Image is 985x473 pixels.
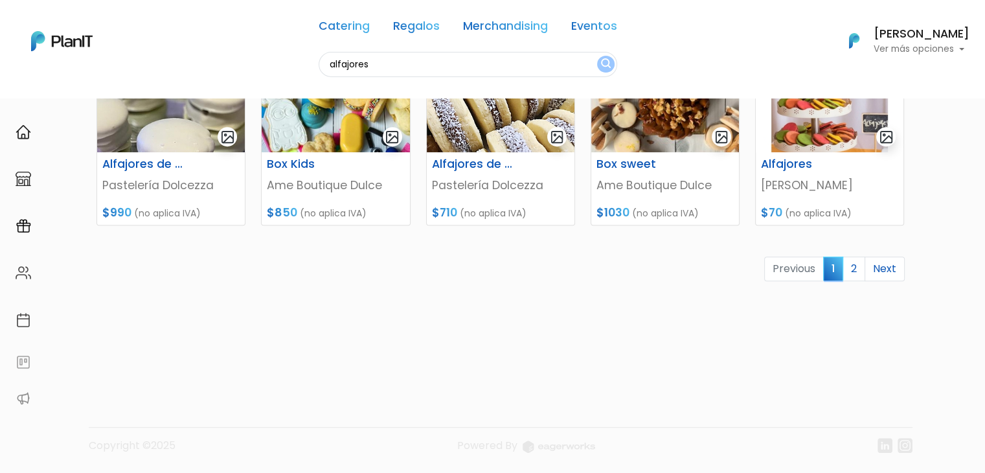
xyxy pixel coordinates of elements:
[220,194,246,210] i: send
[840,27,868,55] img: PlanIt Logo
[761,177,898,194] p: [PERSON_NAME]
[898,438,912,453] img: instagram-7ba2a2629254302ec2a9470e65da5de918c9f3c9a63008f8abed3140a32961bf.svg
[879,130,894,144] img: gallery-light
[589,157,691,171] h6: Box sweet
[523,441,595,453] img: logo_eagerworks-044938b0bf012b96b195e05891a56339191180c2d98ce7df62ca656130a436fa.svg
[96,38,245,225] a: gallery-light Alfajores de chocolate blanco Pastelería Dolcezza $990 (no aplica IVA)
[843,257,865,281] a: 2
[823,257,843,281] span: 1
[31,31,93,51] img: PlanIt Logo
[457,438,595,463] a: Powered By
[198,194,220,210] i: insert_emoticon
[832,24,969,58] button: PlanIt Logo [PERSON_NAME] Ver más opciones
[45,105,83,116] strong: PLAN IT
[432,177,569,194] p: Pastelería Dolcezza
[102,205,131,220] span: $990
[220,130,235,144] img: gallery-light
[267,177,404,194] p: Ame Boutique Dulce
[16,218,31,234] img: campaigns-02234683943229c281be62815700db0a1741e53638e28bf9629b52c665b00959.svg
[16,312,31,328] img: calendar-87d922413cdce8b2cf7b7f5f62616a5cf9e4887200fb71536465627b3292af00.svg
[393,21,440,36] a: Regalos
[753,157,855,171] h6: Alfajores
[16,354,31,370] img: feedback-78b5a0c8f98aac82b08bfc38622c3050aee476f2c9584af64705fc4e61158814.svg
[134,207,201,220] span: (no aplica IVA)
[267,205,297,220] span: $850
[596,205,629,220] span: $1030
[67,197,198,210] span: ¡Escríbenos!
[874,29,969,40] h6: [PERSON_NAME]
[34,91,228,172] div: PLAN IT Ya probaste PlanitGO? Vas a poder automatizarlas acciones de todo el año. Escribinos para...
[319,21,370,36] a: Catering
[16,391,31,406] img: partners-52edf745621dab592f3b2c58e3bca9d71375a7ef29c3b500c9f145b62cc070d4.svg
[300,207,367,220] span: (no aplica IVA)
[601,58,611,71] img: search_button-432b6d5273f82d61273b3651a40e1bd1b912527efae98b1b7a1b2c0702e16a8d.svg
[591,38,740,225] a: gallery-light Box sweet Ame Boutique Dulce $1030 (no aplica IVA)
[426,38,575,225] a: gallery-light Alfajores de maicena Pastelería Dolcezza $710 (no aplica IVA)
[16,124,31,140] img: home-e721727adea9d79c4d83392d1f703f7f8bce08238fde08b1acbfd93340b81755.svg
[432,205,457,220] span: $710
[130,78,156,104] span: J
[714,130,729,144] img: gallery-light
[463,21,548,36] a: Merchandising
[424,157,526,171] h6: Alfajores de maicena
[104,78,130,104] img: user_04fe99587a33b9844688ac17b531be2b.png
[596,177,734,194] p: Ame Boutique Dulce
[865,257,905,281] a: Next
[16,265,31,281] img: people-662611757002400ad9ed0e3c099ab2801c6687ba6c219adb57efc949bc21e19d.svg
[632,207,699,220] span: (no aplica IVA)
[89,438,175,463] p: Copyright ©2025
[16,171,31,187] img: marketplace-4ceaa7011d94191e9ded77b95e3339b90024bf715f7c57f8cf31f2d8c509eaba.svg
[259,157,361,171] h6: Box Kids
[550,130,565,144] img: gallery-light
[785,207,852,220] span: (no aplica IVA)
[102,177,240,194] p: Pastelería Dolcezza
[319,52,617,77] input: Buscá regalos, desayunos, y más
[457,438,517,453] span: translation missing: es.layouts.footer.powered_by
[571,21,617,36] a: Eventos
[117,65,143,91] img: user_d58e13f531133c46cb30575f4d864daf.jpeg
[385,130,400,144] img: gallery-light
[874,45,969,54] p: Ver más opciones
[460,207,526,220] span: (no aplica IVA)
[45,119,216,162] p: Ya probaste PlanitGO? Vas a poder automatizarlas acciones de todo el año. Escribinos para saber más!
[877,438,892,453] img: linkedin-cc7d2dbb1a16aff8e18f147ffe980d30ddd5d9e01409788280e63c91fc390ff4.svg
[95,157,197,171] h6: Alfajores de chocolate blanco
[761,205,782,220] span: $70
[201,98,220,118] i: keyboard_arrow_down
[261,38,410,225] a: gallery-light Box Kids Ame Boutique Dulce $850 (no aplica IVA)
[755,38,904,225] a: gallery-light Alfajores [PERSON_NAME] $70 (no aplica IVA)
[34,78,228,104] div: J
